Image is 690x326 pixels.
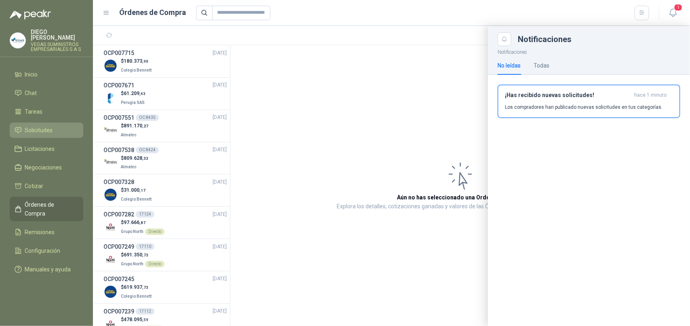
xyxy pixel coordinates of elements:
[10,160,83,175] a: Negociaciones
[10,67,83,82] a: Inicio
[31,42,83,52] p: VEGAS SUMINISTROS EMPRESARIALES S A S
[498,61,521,70] div: No leídas
[10,33,25,48] img: Company Logo
[25,200,76,218] span: Órdenes de Compra
[505,104,663,111] p: Los compradores han publicado nuevas solicitudes en tus categorías.
[10,141,83,157] a: Licitaciones
[10,262,83,277] a: Manuales y ayuda
[120,7,186,18] h1: Órdenes de Compra
[10,123,83,138] a: Solicitudes
[488,46,690,56] p: Notificaciones
[25,182,44,191] span: Cotizar
[25,228,55,237] span: Remisiones
[10,10,51,19] img: Logo peakr
[634,92,667,99] span: hace 1 minuto
[666,6,680,20] button: 1
[674,4,683,11] span: 1
[25,107,43,116] span: Tareas
[25,265,71,274] span: Manuales y ayuda
[10,197,83,221] a: Órdenes de Compra
[25,70,38,79] span: Inicio
[518,35,680,43] div: Notificaciones
[25,89,37,97] span: Chat
[498,32,511,46] button: Close
[25,126,53,135] span: Solicitudes
[10,104,83,119] a: Tareas
[534,61,549,70] div: Todas
[10,85,83,101] a: Chat
[25,246,61,255] span: Configuración
[498,85,680,118] button: ¡Has recibido nuevas solicitudes!hace 1 minuto Los compradores han publicado nuevas solicitudes e...
[25,144,55,153] span: Licitaciones
[10,178,83,194] a: Cotizar
[25,163,62,172] span: Negociaciones
[31,29,83,40] p: DIEGO [PERSON_NAME]
[10,224,83,240] a: Remisiones
[505,92,631,99] h3: ¡Has recibido nuevas solicitudes!
[10,243,83,258] a: Configuración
